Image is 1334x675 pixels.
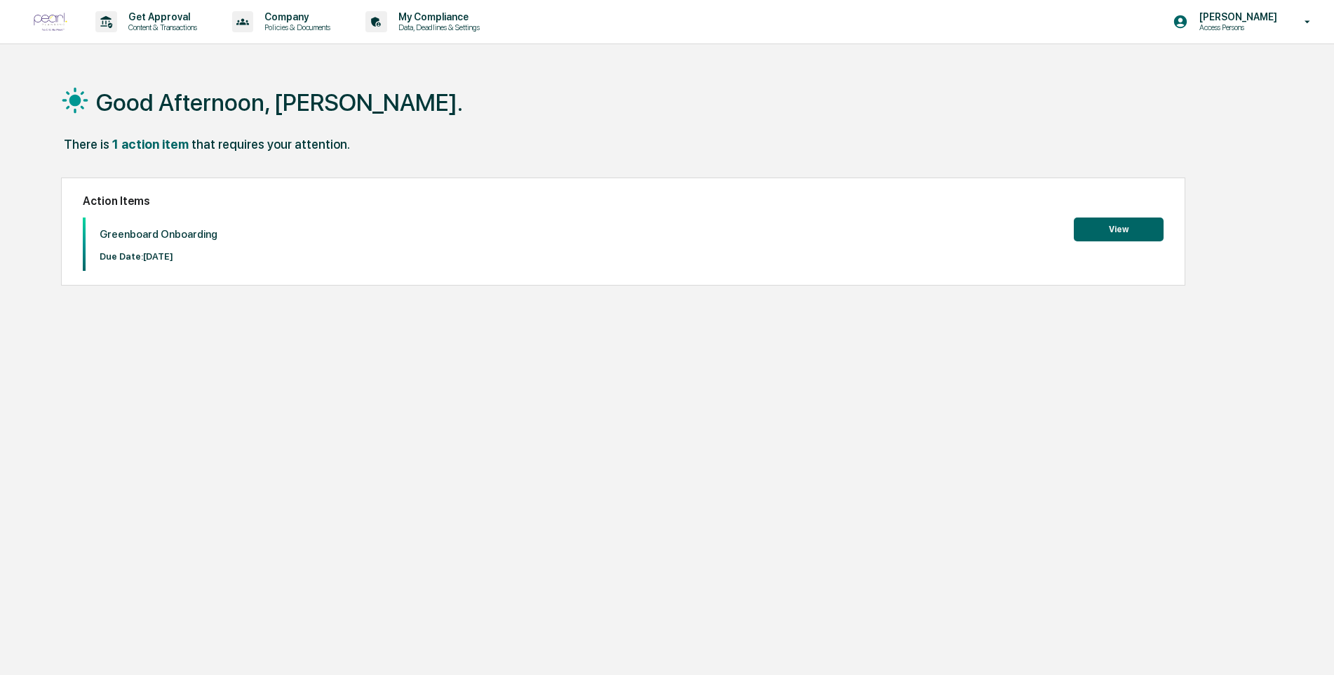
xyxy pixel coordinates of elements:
[253,22,337,32] p: Policies & Documents
[1188,11,1284,22] p: [PERSON_NAME]
[83,194,1164,208] h2: Action Items
[191,137,350,152] div: that requires your attention.
[96,88,463,116] h1: Good Afternoon, [PERSON_NAME].
[1074,222,1164,235] a: View
[117,11,204,22] p: Get Approval
[253,11,337,22] p: Company
[100,228,217,241] p: Greenboard Onboarding
[1074,218,1164,241] button: View
[100,251,217,262] p: Due Date: [DATE]
[387,11,487,22] p: My Compliance
[112,137,189,152] div: 1 action item
[1188,22,1284,32] p: Access Persons
[64,137,109,152] div: There is
[117,22,204,32] p: Content & Transactions
[387,22,487,32] p: Data, Deadlines & Settings
[34,13,67,32] img: logo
